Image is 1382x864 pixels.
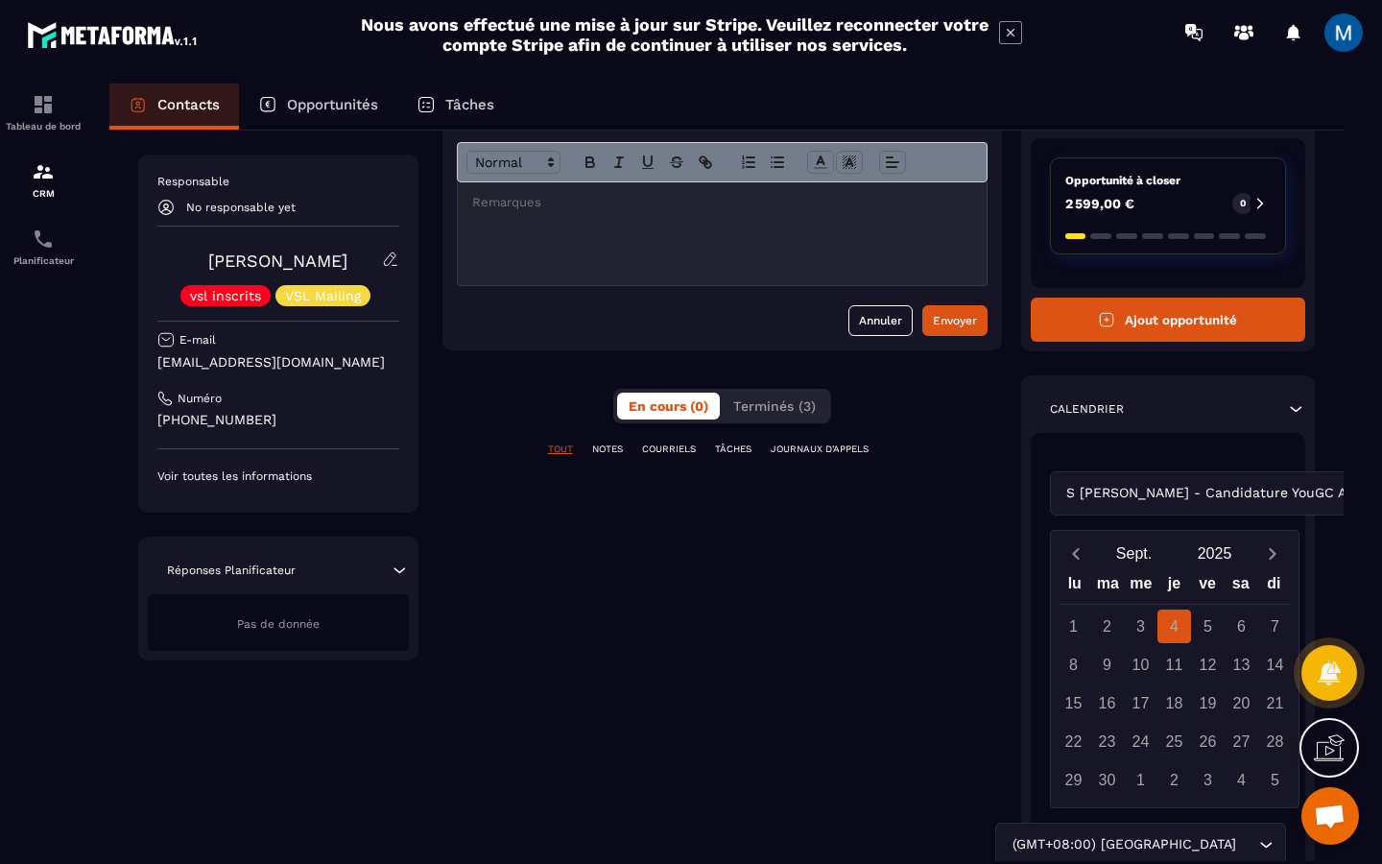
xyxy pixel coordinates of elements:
a: Ouvrir le chat [1301,787,1359,845]
div: ve [1191,570,1225,604]
div: 23 [1090,725,1124,758]
p: Voir toutes les informations [157,468,399,484]
button: Open months overlay [1094,537,1175,570]
p: Opportunité à closer [1065,173,1272,188]
p: COURRIELS [642,443,696,456]
div: 21 [1258,686,1292,720]
div: 22 [1057,725,1090,758]
a: formationformationCRM [5,146,82,213]
p: TÂCHES [715,443,751,456]
div: Calendar days [1059,610,1291,797]
div: Envoyer [933,311,977,330]
button: Ajout opportunité [1031,298,1306,342]
div: 12 [1191,648,1225,682]
p: [EMAIL_ADDRESS][DOMAIN_NAME] [157,353,399,372]
div: 14 [1258,648,1292,682]
div: 15 [1057,686,1090,720]
div: 16 [1090,686,1124,720]
div: je [1157,570,1191,604]
p: Contacts [157,96,220,113]
span: (GMT+08:00) [GEOGRAPHIC_DATA] [1008,834,1240,855]
button: Terminés (3) [722,393,827,420]
p: Planificateur [5,255,82,266]
p: Numéro [178,391,222,406]
div: sa [1224,570,1257,604]
p: vsl inscrits [190,289,261,302]
p: Réponses Planificateur [167,563,296,578]
p: NOTES [592,443,623,456]
div: 9 [1090,648,1124,682]
button: En cours (0) [617,393,720,420]
a: schedulerschedulerPlanificateur [5,213,82,280]
div: 5 [1191,610,1225,643]
img: scheduler [32,228,55,251]
div: 10 [1124,648,1157,682]
div: 28 [1258,725,1292,758]
p: [PHONE_NUMBER] [157,411,399,429]
span: En cours (0) [629,398,708,414]
div: 3 [1191,763,1225,797]
input: Search for option [1240,834,1254,855]
img: formation [32,93,55,116]
div: 30 [1090,763,1124,797]
div: 3 [1124,610,1157,643]
div: 24 [1124,725,1157,758]
div: 6 [1225,610,1258,643]
div: 11 [1157,648,1191,682]
div: 2 [1157,763,1191,797]
p: Opportunités [287,96,378,113]
div: Calendar wrapper [1059,570,1291,797]
a: formationformationTableau de bord [5,79,82,146]
img: formation [32,160,55,183]
p: Tâches [445,96,494,113]
p: JOURNAUX D'APPELS [771,443,869,456]
div: 1 [1124,763,1157,797]
p: No responsable yet [186,201,296,214]
div: ma [1091,570,1125,604]
p: E-mail [179,332,216,348]
button: Annuler [848,305,913,336]
p: 0 [1240,197,1246,210]
div: 26 [1191,725,1225,758]
button: Previous month [1059,540,1094,566]
div: 2 [1090,610,1124,643]
a: [PERSON_NAME] [208,251,347,271]
p: Tableau de bord [5,121,82,132]
div: me [1125,570,1158,604]
a: Tâches [397,84,513,130]
p: 2 599,00 € [1065,197,1134,210]
div: 8 [1057,648,1090,682]
div: 17 [1124,686,1157,720]
p: CRM [5,188,82,199]
p: VSL Mailing [285,289,361,302]
img: logo [27,17,200,52]
div: 18 [1157,686,1191,720]
span: Pas de donnée [237,617,320,631]
div: lu [1058,570,1091,604]
div: 27 [1225,725,1258,758]
div: 1 [1057,610,1090,643]
button: Envoyer [922,305,988,336]
div: 13 [1225,648,1258,682]
h2: Nous avons effectué une mise à jour sur Stripe. Veuillez reconnecter votre compte Stripe afin de ... [360,14,989,55]
p: Responsable [157,174,399,189]
p: Calendrier [1050,401,1124,417]
a: Contacts [109,84,239,130]
div: 29 [1057,763,1090,797]
button: Next month [1255,540,1291,566]
p: TOUT [548,443,573,456]
div: 4 [1157,610,1191,643]
div: 5 [1258,763,1292,797]
button: Open years overlay [1175,537,1255,570]
div: di [1257,570,1291,604]
span: Terminés (3) [733,398,816,414]
div: 4 [1225,763,1258,797]
div: 7 [1258,610,1292,643]
div: 25 [1157,725,1191,758]
div: 20 [1225,686,1258,720]
div: 19 [1191,686,1225,720]
a: Opportunités [239,84,397,130]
